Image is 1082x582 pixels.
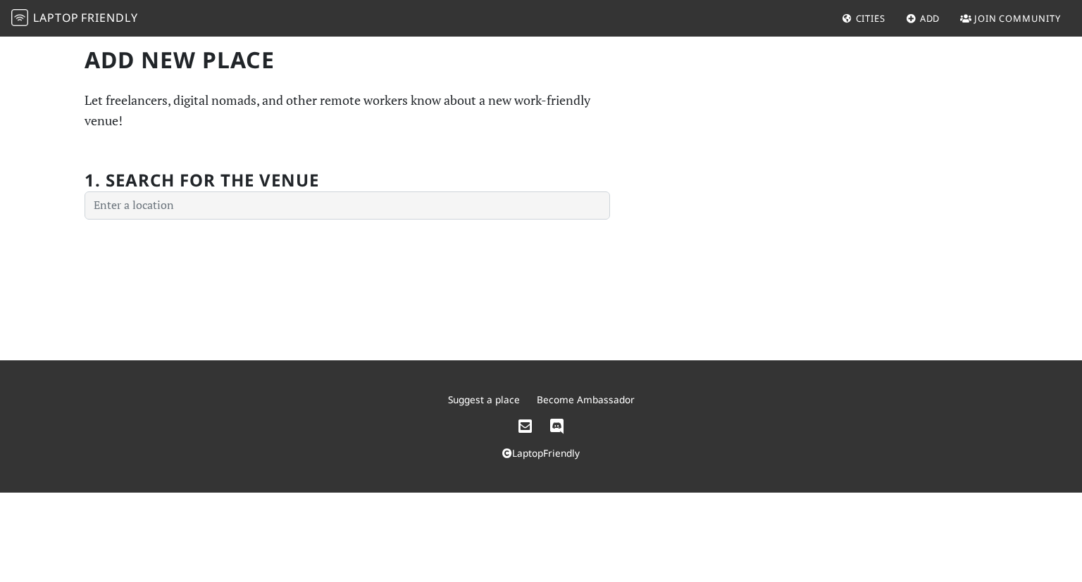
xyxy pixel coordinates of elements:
a: Suggest a place [448,393,520,406]
a: Add [900,6,946,31]
a: Cities [836,6,891,31]
h1: Add new Place [85,46,610,73]
a: LaptopFriendly LaptopFriendly [11,6,138,31]
span: Laptop [33,10,79,25]
h2: 1. Search for the venue [85,170,319,191]
span: Cities [856,12,885,25]
img: LaptopFriendly [11,9,28,26]
a: Become Ambassador [537,393,635,406]
span: Join Community [974,12,1061,25]
a: Join Community [954,6,1067,31]
span: Add [920,12,940,25]
p: Let freelancers, digital nomads, and other remote workers know about a new work-friendly venue! [85,90,610,131]
input: Enter a location [85,191,610,220]
a: LaptopFriendly [502,446,580,460]
span: Friendly [81,10,137,25]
